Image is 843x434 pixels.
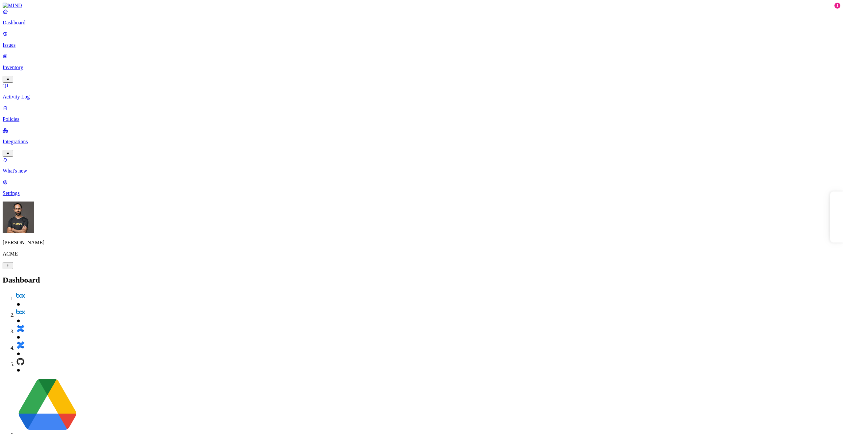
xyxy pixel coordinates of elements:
img: svg%3e [16,291,25,300]
a: Inventory [3,53,840,82]
a: MIND [3,3,840,9]
img: svg%3e [16,357,25,366]
a: Activity Log [3,83,840,100]
p: ACME [3,251,840,257]
p: Dashboard [3,20,840,26]
p: [PERSON_NAME] [3,240,840,246]
a: Policies [3,105,840,122]
div: 1 [834,3,840,9]
p: Issues [3,42,840,48]
p: Settings [3,190,840,196]
h2: Dashboard [3,276,840,285]
img: Ohad Abarbanel [3,202,34,233]
a: Dashboard [3,9,840,26]
p: Inventory [3,65,840,70]
a: Integrations [3,127,840,156]
p: Policies [3,116,840,122]
img: svg%3e [16,324,25,333]
a: Issues [3,31,840,48]
p: What's new [3,168,840,174]
img: svg%3e [16,340,25,350]
p: Integrations [3,139,840,145]
a: What's new [3,157,840,174]
a: Settings [3,179,840,196]
p: Activity Log [3,94,840,100]
img: svg%3e [16,308,25,317]
img: MIND [3,3,22,9]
